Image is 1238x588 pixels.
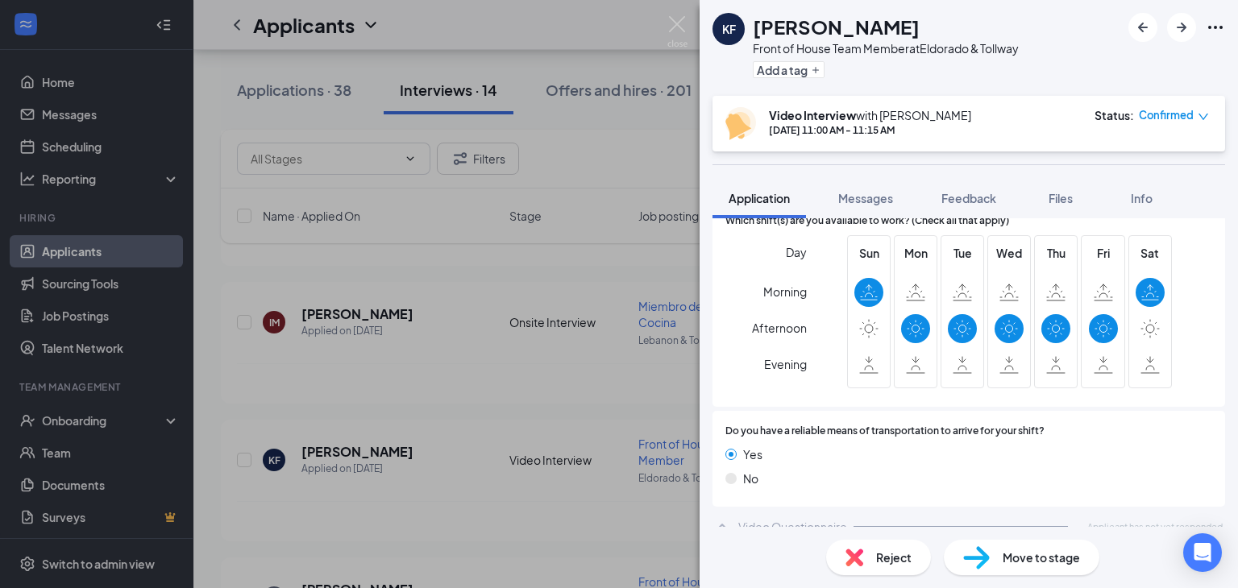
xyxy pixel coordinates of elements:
[1183,533,1222,572] div: Open Intercom Messenger
[738,519,847,535] div: Video Questionnaire
[995,244,1024,262] span: Wed
[1133,18,1153,37] svg: ArrowLeftNew
[838,191,893,205] span: Messages
[753,13,920,40] h1: [PERSON_NAME]
[722,21,736,37] div: KF
[753,61,825,78] button: PlusAdd a tag
[941,191,996,205] span: Feedback
[786,243,807,261] span: Day
[712,517,732,536] svg: ChevronUp
[1198,111,1209,122] span: down
[876,549,912,566] span: Reject
[752,313,807,342] span: Afternoon
[743,445,762,463] span: Yes
[1167,13,1196,42] button: ArrowRight
[1128,13,1157,42] button: ArrowLeftNew
[1089,244,1118,262] span: Fri
[1139,107,1194,123] span: Confirmed
[1206,18,1225,37] svg: Ellipses
[811,65,820,75] svg: Plus
[769,108,856,122] b: Video Interview
[1131,191,1153,205] span: Info
[763,277,807,306] span: Morning
[1136,244,1165,262] span: Sat
[1003,549,1080,566] span: Move to stage
[1095,107,1134,123] div: Status :
[743,470,758,487] span: No
[769,123,971,137] div: [DATE] 11:00 AM - 11:15 AM
[1087,520,1225,533] span: Applicant has not yet responded.
[725,213,1009,229] span: Which shift(s) are you available to work? (Check all that apply)
[729,191,790,205] span: Application
[901,244,930,262] span: Mon
[948,244,977,262] span: Tue
[753,40,1019,56] div: Front of House Team Member at Eldorado & Tollway
[725,424,1045,439] span: Do you have a reliable means of transportation to arrive for your shift?
[769,107,971,123] div: with [PERSON_NAME]
[764,350,807,379] span: Evening
[1049,191,1073,205] span: Files
[854,244,883,262] span: Sun
[1172,18,1191,37] svg: ArrowRight
[1041,244,1070,262] span: Thu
